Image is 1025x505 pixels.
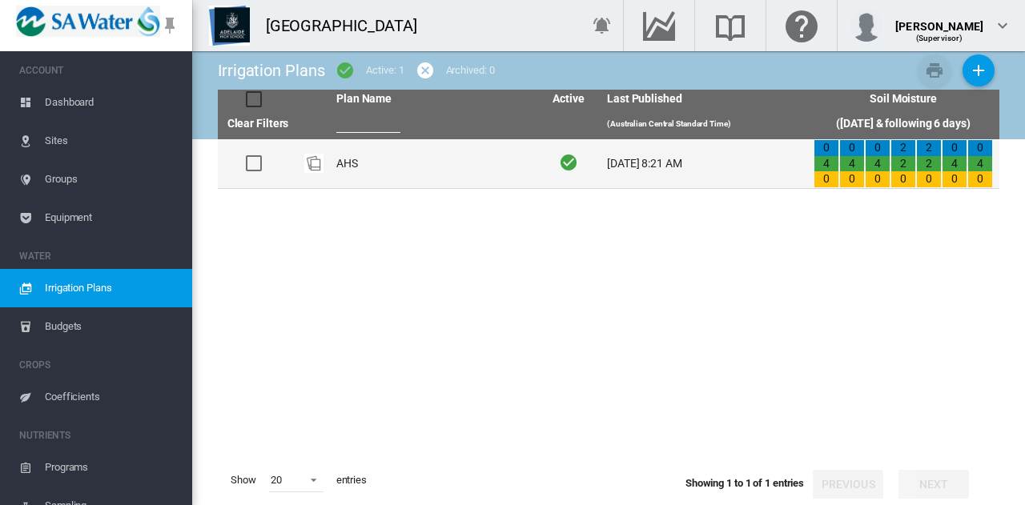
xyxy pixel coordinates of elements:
[45,307,179,346] span: Budgets
[814,156,838,172] div: 4
[943,171,967,187] div: 0
[840,156,864,172] div: 4
[601,109,807,139] th: (Australian Central Standard Time)
[813,470,883,499] button: Previous
[840,171,864,187] div: 0
[209,6,250,46] img: Z
[227,117,289,130] a: Clear Filters
[891,171,915,187] div: 0
[840,140,864,156] div: 0
[601,139,807,188] td: [DATE] 8:21 AM
[866,171,890,187] div: 0
[593,16,612,35] md-icon: icon-bell-ring
[45,378,179,416] span: Coefficients
[586,10,618,42] button: icon-bell-ring
[866,156,890,172] div: 4
[782,16,821,35] md-icon: Click here for help
[446,63,495,78] div: Archived: 0
[925,61,944,80] md-icon: icon-printer
[336,61,355,80] md-icon: icon-checkbox-marked-circle
[968,156,992,172] div: 4
[45,83,179,122] span: Dashboard
[916,34,963,42] span: (Supervisor)
[814,171,838,187] div: 0
[917,140,941,156] div: 2
[968,171,992,187] div: 0
[807,109,999,139] th: ([DATE] & following 6 days)
[963,54,995,86] button: Add New Plan
[943,156,967,172] div: 4
[601,90,807,109] th: Last Published
[850,10,882,42] img: profile.jpg
[807,139,999,188] td: 0 4 0 0 4 0 0 4 0 2 2 0 2 2 0 0 4 0 0 4 0
[917,156,941,172] div: 2
[45,160,179,198] span: Groups
[918,54,951,86] button: Print Irrigation Plans
[271,474,282,486] div: 20
[330,139,537,188] td: AHS
[19,58,179,83] span: ACCOUNT
[45,448,179,487] span: Programs
[943,140,967,156] div: 0
[416,61,435,80] md-icon: icon-cancel
[330,467,373,494] span: entries
[814,140,838,156] div: 0
[891,156,915,172] div: 2
[969,61,988,80] md-icon: icon-plus
[304,154,324,173] div: Plan Id: 7357
[640,16,678,35] md-icon: Go to the Data Hub
[330,90,537,109] th: Plan Name
[19,352,179,378] span: CROPS
[537,90,601,109] th: Active
[807,90,999,109] th: Soil Moisture
[866,140,890,156] div: 0
[895,12,983,28] div: [PERSON_NAME]
[16,6,160,37] img: SA_Water_LOGO.png
[685,477,804,489] span: Showing 1 to 1 of 1 entries
[711,16,750,35] md-icon: Search the knowledge base
[218,59,324,82] div: Irrigation Plans
[304,154,324,173] img: product-image-placeholder.png
[993,16,1012,35] md-icon: icon-chevron-down
[266,14,432,37] div: [GEOGRAPHIC_DATA]
[19,423,179,448] span: NUTRIENTS
[917,171,941,187] div: 0
[160,16,179,35] md-icon: icon-pin
[366,63,404,78] div: Active: 1
[891,140,915,156] div: 2
[45,269,179,307] span: Irrigation Plans
[19,243,179,269] span: WATER
[968,140,992,156] div: 0
[45,122,179,160] span: Sites
[45,198,179,237] span: Equipment
[224,467,263,494] span: Show
[898,470,969,499] button: Next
